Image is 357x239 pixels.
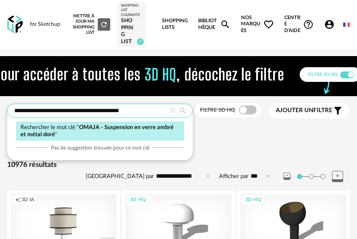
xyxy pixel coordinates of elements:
span: Heart Outline icon [263,19,274,30]
span: Pas de suggestion trouvée pour ce mot clé [51,144,149,151]
span: filtre [276,107,332,114]
div: 3D HQ [241,194,265,206]
span: Filter icon [332,105,343,116]
span: OMAJA - Suspension en verre ambré et métal doré [21,125,174,138]
div: Mettre à jour ma Shopping List [71,13,110,36]
span: Account Circle icon [324,19,339,30]
div: 10976 résultats [7,160,350,170]
span: Account Circle icon [324,19,335,30]
label: Afficher par [219,173,249,180]
label: [GEOGRAPHIC_DATA] par [86,173,154,180]
span: Creation icon [15,197,21,203]
div: for Sketchup [30,21,60,28]
span: Refresh icon [100,22,108,26]
span: Magnify icon [220,19,231,30]
span: Ajouter un [276,107,313,113]
div: Rechercher le mot clé " " [16,122,184,141]
img: fr [343,21,350,28]
img: OXP [7,16,23,34]
div: Shopping list [121,17,142,45]
a: Shopping List courante Shopping list 5 [121,4,142,45]
span: 3D IA [21,197,34,203]
span: 5 [137,38,144,45]
span: Centre d'aideHelp Circle Outline icon [284,15,314,34]
span: Filtre 3D HQ [200,107,235,113]
div: Shopping List courante [121,4,142,17]
button: Ajouter unfiltre Filter icon [269,103,350,118]
span: Help Circle Outline icon [303,19,314,30]
div: 3D HQ [126,194,150,206]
